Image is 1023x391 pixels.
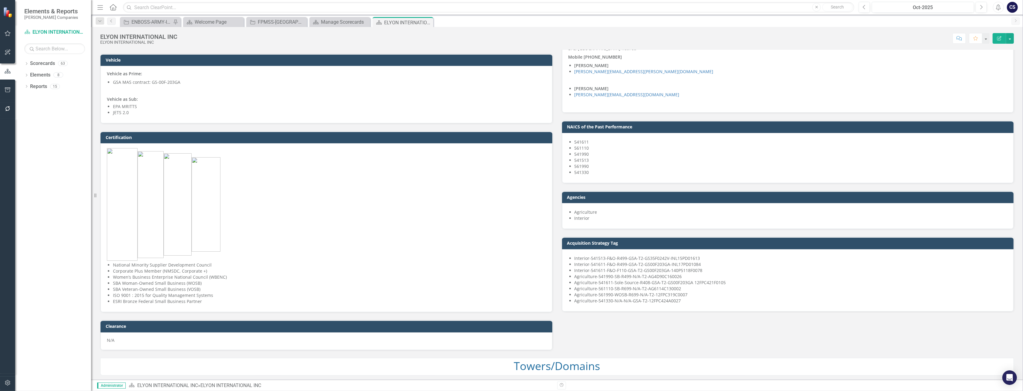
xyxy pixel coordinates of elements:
[100,40,177,45] div: ELYON INTERNATIONAL INC
[185,18,242,26] a: Welcome Page
[3,7,14,17] img: ClearPoint Strategy
[567,195,1011,199] h3: Agencies
[113,79,546,85] li: GSA MAS contract: GS-00F-203GA
[872,2,974,13] button: Oct-2025
[514,359,600,373] span: Towers/Domains
[123,2,854,13] input: Search ClearPoint...
[311,18,369,26] a: Manage Scorecards
[575,151,1008,157] li: 541990
[113,274,546,280] li: Women’s Business Enterprise National Council (WBENC)
[113,110,546,116] li: JETS 2.0
[874,4,972,11] div: Oct-2025
[384,19,432,26] div: ELYON INTERNATIONAL INC
[113,104,546,110] li: EPA MRITTS
[831,5,844,9] span: Search
[567,124,1011,129] h3: NAICS of the Past Performance
[100,33,177,40] div: ELYON INTERNATIONAL INC
[58,61,68,66] div: 63
[24,29,85,36] a: ELYON INTERNATIONAL INC
[200,382,261,388] div: ELYON INTERNATIONAL INC
[575,163,1008,169] li: 561990
[575,261,1008,267] li: Interior-541611-F&O-R499-GSA-T2-GS00F203GA-INL17PD01084
[164,153,192,256] img: mceclip5%20v2.png
[575,169,1008,175] li: 541330
[1002,370,1017,385] div: Open Intercom Messenger
[575,286,1008,292] li: Agriculture-561110-SB-R699-N/A-T2-AG6114C130002
[575,69,714,74] a: [PERSON_NAME][EMAIL_ADDRESS][PERSON_NAME][DOMAIN_NAME]
[192,157,220,252] img: mceclip6%20v2.png
[113,268,546,274] li: Corporate Plus Member (NMSDC, Corporate +)
[113,280,546,286] li: SBA Woman-Owned Small Business (WOSB)
[575,145,1008,151] li: 561110
[24,8,78,15] span: Elements & Reports
[568,54,622,60] strong: Mobile [PHONE_NUMBER]
[107,337,114,343] span: N/A
[129,382,553,389] div: »
[575,215,1008,221] li: Interior
[575,274,1008,280] li: Agriculture-541990-SB-R499-N/A-T2-AG4D90C160026
[107,148,138,261] img: mceclip3%20v2.png
[822,3,853,12] button: Search
[113,286,546,292] li: SBA Veteran-Owned Small Business (VOSB)
[106,58,549,62] h3: Vehicle
[106,324,549,328] h3: Clearance
[195,18,242,26] div: Welcome Page
[575,86,609,91] strong: [PERSON_NAME]
[575,92,680,97] a: [PERSON_NAME][EMAIL_ADDRESS][DOMAIN_NAME]
[121,18,172,26] a: ENBOSS-ARMY-ITES3 SB-221122 (Army National Guard ENBOSS Support Service Sustainment, Enhancement,...
[137,382,198,388] a: ELYON INTERNATIONAL INC
[575,139,1008,145] li: 541611
[575,292,1008,298] li: Agriculture-561990-WOSB-R699-N/A-T2-12FPC319C0007
[131,18,172,26] div: ENBOSS-ARMY-ITES3 SB-221122 (Army National Guard ENBOSS Support Service Sustainment, Enhancement,...
[106,135,549,140] h3: Certification
[321,18,369,26] div: Manage Scorecards
[24,15,78,20] small: [PERSON_NAME] Companies
[138,151,164,258] img: mceclip4%20v2.png
[1007,2,1018,13] button: CS
[575,255,1008,261] li: Interior-541513-F&O-R499-GSA-T2-GS35F0242V-INL15PD01613
[113,292,546,298] li: ISO 9001 : 2015 for Quality Management Systems
[575,209,1008,215] li: Agriculture
[30,72,50,79] a: Elements
[107,71,142,76] strong: Vehicle as Prime:
[575,157,1008,163] li: 541513
[575,267,1008,274] li: Interior-541611-F&O-F110-GSA-T2-GS00F203GA-140P5118F0078
[97,382,126,389] span: Administrator
[50,84,60,89] div: 15
[113,298,546,304] li: ESRI Bronze Federal Small Business Partner
[107,96,138,102] strong: Vehicle as Sub:
[113,262,546,268] li: National Minority Supplier Development Council
[575,280,1008,286] li: Agriculture-541611-Sole-Source-R408-GSA-T2-GS00F203GA 12FPC421F0105
[575,63,609,68] strong: [PERSON_NAME]
[258,18,305,26] div: FPMSS-[GEOGRAPHIC_DATA]-SEAPORT-242467: (FINANCIAL AND PROGRAM MANAGEMENT SUPPORT SERVICES FPMSS ...
[575,298,1008,304] li: Agriculture-541330-N/A-N/A-GSA-T2-12FPC424A0027
[53,73,63,78] div: 8
[30,83,47,90] a: Reports
[567,241,1011,245] h3: Acquisition Strategy Tag
[30,60,55,67] a: Scorecards
[24,43,85,54] input: Search Below...
[248,18,305,26] a: FPMSS-[GEOGRAPHIC_DATA]-SEAPORT-242467: (FINANCIAL AND PROGRAM MANAGEMENT SUPPORT SERVICES FPMSS ...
